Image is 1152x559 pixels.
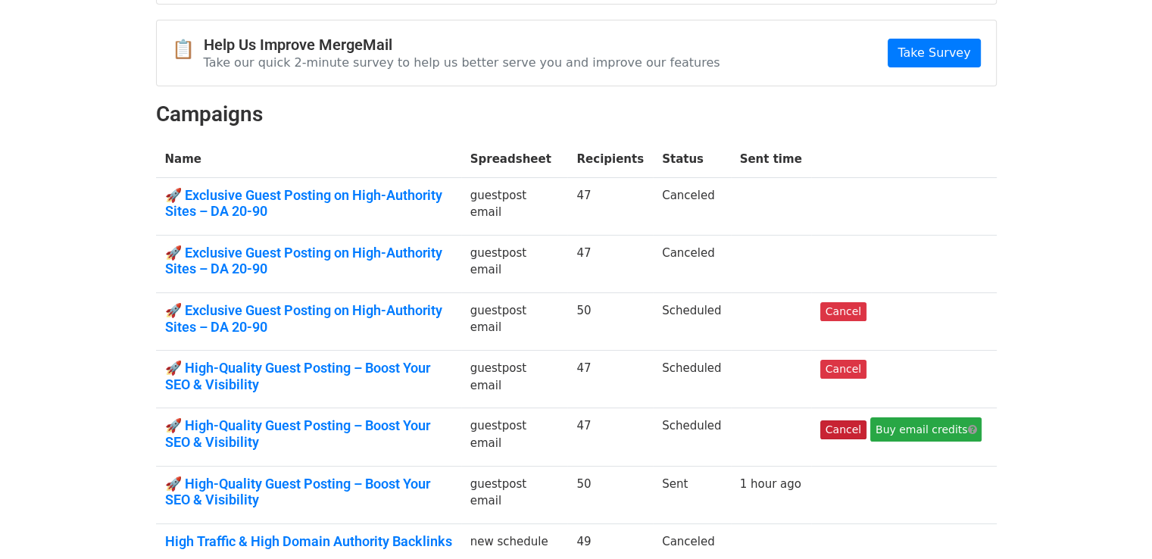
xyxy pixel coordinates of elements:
iframe: Chat Widget [1076,486,1152,559]
p: Take our quick 2-minute survey to help us better serve you and improve our features [204,55,720,70]
a: 🚀 High-Quality Guest Posting – Boost Your SEO & Visibility [165,417,452,450]
td: guestpost email [461,292,568,350]
td: 50 [567,292,653,350]
td: guestpost email [461,466,568,523]
a: 🚀 Exclusive Guest Posting on High-Authority Sites – DA 20-90 [165,245,452,277]
a: Cancel [820,420,866,439]
td: Sent [653,466,730,523]
td: Scheduled [653,292,730,350]
a: 🚀 High-Quality Guest Posting – Boost Your SEO & Visibility [165,476,452,508]
a: Cancel [820,360,866,379]
a: High Traffic & High Domain Authority Backlinks [165,533,452,550]
h2: Campaigns [156,101,997,127]
td: guestpost email [461,177,568,235]
a: Cancel [820,302,866,321]
th: Recipients [567,142,653,177]
a: 🚀 Exclusive Guest Posting on High-Authority Sites – DA 20-90 [165,187,452,220]
a: 1 hour ago [740,477,801,491]
td: Scheduled [653,408,730,466]
td: 47 [567,235,653,292]
a: 🚀 High-Quality Guest Posting – Boost Your SEO & Visibility [165,360,452,392]
a: Take Survey [888,39,980,67]
td: guestpost email [461,235,568,292]
th: Name [156,142,461,177]
td: 47 [567,408,653,466]
a: 🚀 Exclusive Guest Posting on High-Authority Sites – DA 20-90 [165,302,452,335]
th: Sent time [731,142,811,177]
td: 47 [567,351,653,408]
h4: Help Us Improve MergeMail [204,36,720,54]
td: 50 [567,466,653,523]
a: Buy email credits [870,417,982,442]
span: 📋 [172,39,204,61]
td: Canceled [653,177,730,235]
td: Canceled [653,235,730,292]
td: guestpost email [461,408,568,466]
td: 47 [567,177,653,235]
td: guestpost email [461,351,568,408]
td: Scheduled [653,351,730,408]
th: Status [653,142,730,177]
th: Spreadsheet [461,142,568,177]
